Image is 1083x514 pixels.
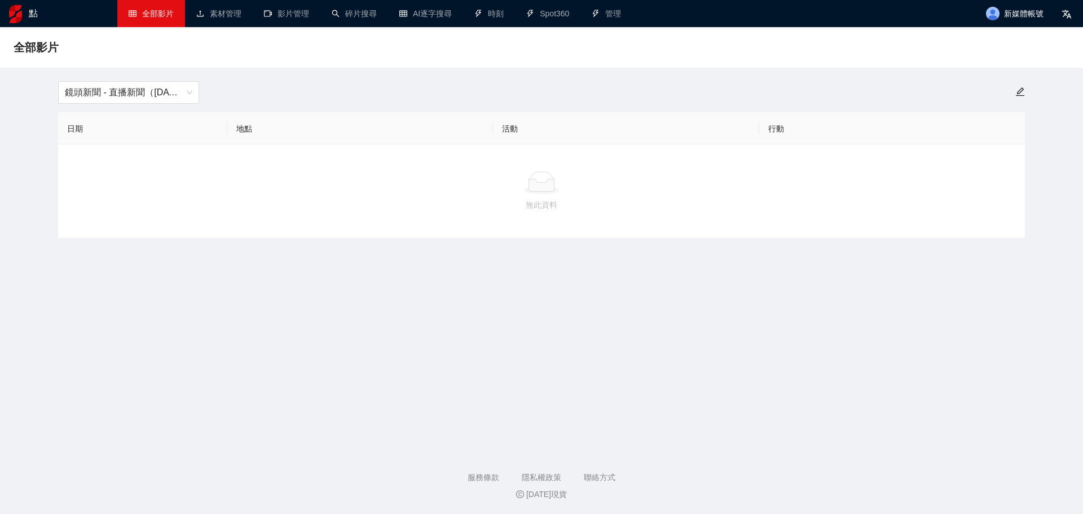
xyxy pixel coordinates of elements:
[768,124,784,133] font: 行動
[1015,87,1025,96] span: 編輯
[1004,10,1044,19] font: 新媒體帳號
[67,124,83,133] font: 日期
[399,9,452,18] a: 桌子AI逐字搜尋
[14,41,59,54] font: 全部影片
[474,9,504,18] a: 霹靂時刻
[142,9,174,18] font: 全部影片
[526,9,569,18] a: 霹靂Spot360
[502,124,518,133] font: 活動
[264,9,309,18] a: 攝影機影片管理
[522,473,561,482] a: 隱私權政策
[9,5,22,23] img: 標識
[236,124,252,133] font: 地點
[526,490,567,499] font: [DATE]現貨
[986,7,1000,20] img: 頭像
[526,200,557,209] font: 無此資料
[592,9,621,18] a: 霹靂管理
[14,38,59,56] span: 全部影片
[29,8,38,18] font: 點
[468,473,499,482] a: 服務條款
[584,473,615,482] a: 聯絡方式
[65,87,223,97] font: 鏡頭新聞 - 直播新聞（[DATE]-[DATE]）
[129,10,137,17] span: 桌子
[65,82,192,103] span: 鏡頭新聞 - 直播新聞（2025-2027）
[516,490,524,498] span: 版權
[196,9,241,18] a: 上傳素材管理
[332,9,377,18] a: 搜尋碎片搜尋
